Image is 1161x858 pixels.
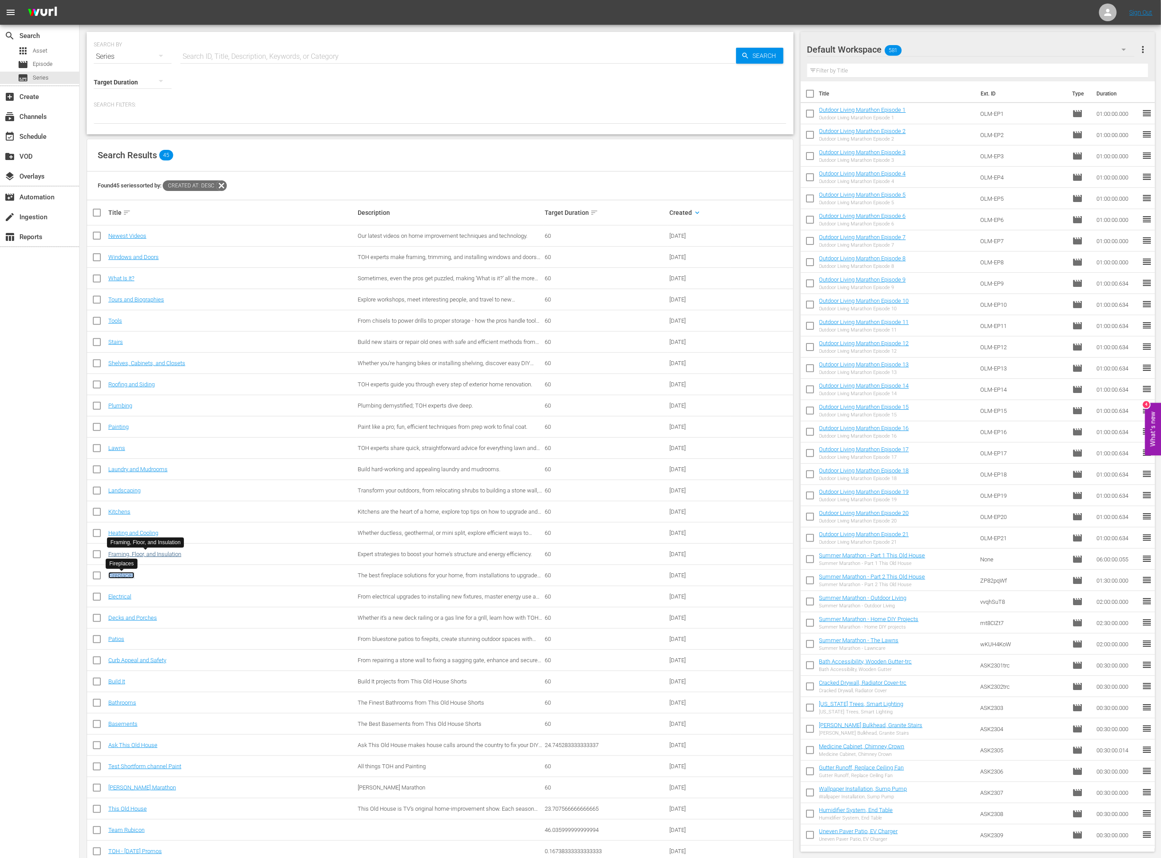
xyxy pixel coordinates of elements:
[4,232,15,242] span: Reports
[1142,108,1152,118] span: reorder
[819,828,898,835] a: Uneven Paver Patio, EV Charger
[736,48,783,64] button: Search
[819,115,906,121] div: Outdoor Living Marathon Episode 1
[819,213,906,219] a: Outdoor Living Marathon Episode 6
[1142,532,1152,543] span: reorder
[358,593,542,606] span: From electrical upgrades to installing new fixtures, master energy use and lighting.
[358,508,541,522] span: Kitchens are the heart of a home, explore top tips on how to upgrade and maintain yours.
[98,182,227,189] span: Found 45 series sorted by:
[358,296,515,309] span: Explore workshops, meet interesting people, and travel to new destinations.
[977,464,1069,485] td: OLM-EP18
[33,46,47,55] span: Asset
[108,275,134,282] a: What Is It?
[885,41,901,60] span: 581
[819,658,912,665] a: Bath Accessibility, Wooden Gutter-trc
[545,551,667,557] div: 60
[108,207,355,218] div: Title
[1142,596,1152,606] span: reorder
[1142,129,1152,140] span: reorder
[669,317,729,324] div: [DATE]
[108,614,157,621] a: Decks and Porches
[358,402,473,409] span: Plumbing demystified; TOH experts dive deep.
[1093,294,1142,315] td: 01:00:00.634
[358,423,527,430] span: Paint like a pro; fun, efficient techniques from prep work to final coat.
[819,327,909,333] div: Outdoor Living Marathon Episode 11
[977,358,1069,379] td: OLM-EP13
[1142,469,1152,479] span: reorder
[977,209,1069,230] td: OLM-EP6
[108,678,125,685] a: Build It
[977,485,1069,506] td: OLM-EP19
[669,572,729,579] div: [DATE]
[977,124,1069,145] td: OLM-EP2
[358,614,542,628] span: Whether it's a new deck railing or a gas line for a grill, learn how with TOH as your guide.
[1093,230,1142,252] td: 01:00:00.000
[1093,167,1142,188] td: 01:00:00.000
[98,150,157,160] span: Search Results
[1072,193,1083,204] span: Episode
[108,233,146,239] a: Newest Videos
[1093,188,1142,209] td: 01:00:00.000
[819,81,976,106] th: Title
[819,510,909,516] a: Outdoor Living Marathon Episode 20
[358,339,539,352] span: Build new stairs or repair old ones with safe and efficient methods from TOH experts.
[1072,575,1083,586] span: Episode
[819,476,909,481] div: Outdoor Living Marathon Episode 18
[1142,426,1152,437] span: reorder
[819,446,909,453] a: Outdoor Living Marathon Episode 17
[123,209,131,217] span: sort
[1072,596,1083,607] span: Episode
[819,263,906,269] div: Outdoor Living Marathon Episode 8
[1142,299,1152,309] span: reorder
[1072,363,1083,374] span: Episode
[977,294,1069,315] td: OLM-EP10
[819,234,906,240] a: Outdoor Living Marathon Episode 7
[545,339,667,345] div: 60
[1093,252,1142,273] td: 01:00:00.000
[977,442,1069,464] td: OLM-EP17
[1093,421,1142,442] td: 01:00:00.634
[108,805,147,812] a: This Old House
[1072,257,1083,267] span: Episode
[358,209,542,216] div: Description
[819,488,909,495] a: Outdoor Living Marathon Episode 19
[108,784,176,791] a: [PERSON_NAME] Marathon
[1093,464,1142,485] td: 01:00:00.634
[1072,320,1083,331] span: Episode
[358,254,540,267] span: TOH experts make framing, trimming, and installing windows and doors easy.
[977,230,1069,252] td: OLM-EP7
[545,317,667,324] div: 60
[545,466,667,473] div: 60
[819,807,893,813] a: Humidifier System, End Table
[977,633,1069,655] td: wKUH4KoW
[819,276,906,283] a: Outdoor Living Marathon Episode 9
[819,191,906,198] a: Outdoor Living Marathon Episode 5
[358,275,538,288] span: Sometimes, even the pros get puzzled, making ‘What is it?’ all the more fun to ask.
[18,46,28,56] span: Asset
[108,402,132,409] a: Plumbing
[819,319,909,325] a: Outdoor Living Marathon Episode 11
[1093,485,1142,506] td: 01:00:00.634
[669,207,729,218] div: Created
[33,60,53,69] span: Episode
[1142,553,1152,564] span: reorder
[819,679,907,686] a: Cracked Drywall, Radiator Cover-trc
[108,721,137,727] a: Basements
[4,111,15,122] span: Channels
[669,614,729,621] div: [DATE]
[977,570,1069,591] td: ZP82pqWf
[669,423,729,430] div: [DATE]
[1093,527,1142,549] td: 01:00:00.634
[669,296,729,303] div: [DATE]
[669,402,729,409] div: [DATE]
[669,530,729,536] div: [DATE]
[108,423,129,430] a: Painting
[545,530,667,536] div: 60
[358,381,532,388] span: TOH experts guide you through every step of exterior home renovation.
[819,701,904,707] a: [US_STATE] Trees, Smart Lighting
[1142,150,1152,161] span: reorder
[1072,469,1083,480] span: Episode
[819,616,919,622] a: Summer Marathon - Home DIY Projects
[977,379,1069,400] td: OLM-EP14
[977,103,1069,124] td: OLM-EP1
